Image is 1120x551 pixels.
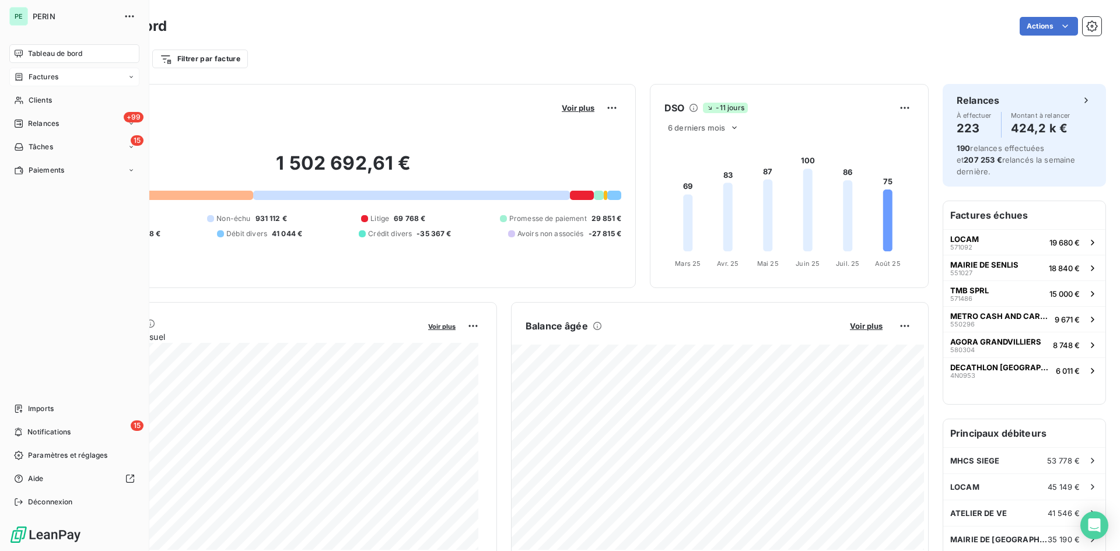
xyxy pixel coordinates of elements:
span: AGORA GRANDVILLIERS [950,337,1041,346]
span: À effectuer [957,112,992,119]
button: DECATHLON [GEOGRAPHIC_DATA]4N09536 011 € [943,357,1105,383]
span: 69 768 € [394,213,425,224]
span: Imports [28,403,54,414]
span: MHCS SIEGE [950,456,1000,465]
button: TMB SPRL57148615 000 € [943,280,1105,306]
span: Notifications [27,427,71,437]
button: METRO CASH AND CARRY FRANCE5502969 671 € [943,306,1105,332]
h6: Principaux débiteurs [943,419,1105,447]
img: Logo LeanPay [9,525,82,544]
span: 15 [131,420,143,431]
h4: 223 [957,119,992,138]
span: Tâches [29,142,53,152]
div: Open Intercom Messenger [1080,511,1108,539]
button: Voir plus [846,321,886,331]
button: LOCAM57109219 680 € [943,229,1105,255]
div: PE [9,7,28,26]
h6: Factures échues [943,201,1105,229]
span: Clients [29,95,52,106]
span: Tableau de bord [28,48,82,59]
span: 29 851 € [591,213,621,224]
span: METRO CASH AND CARRY FRANCE [950,311,1050,321]
span: -27 815 € [589,229,621,239]
span: 18 840 € [1049,264,1080,273]
span: +99 [124,112,143,122]
span: 41 546 € [1048,508,1080,518]
span: MAIRIE DE SENLIS [950,260,1019,269]
span: -35 367 € [416,229,451,239]
span: Débit divers [226,229,267,239]
span: ATELIER DE VE [950,508,1007,518]
span: PERIN [33,12,117,21]
span: 550296 [950,321,975,328]
h6: DSO [664,101,684,115]
span: TMB SPRL [950,286,989,295]
span: Voir plus [562,103,594,113]
span: relances effectuées et relancés la semaine dernière. [957,143,1076,176]
span: 15 000 € [1049,289,1080,299]
h6: Balance âgée [526,319,588,333]
tspan: Juil. 25 [836,259,859,268]
h4: 424,2 k € [1011,119,1070,138]
span: Paiements [29,165,64,176]
a: 15Tâches [9,138,139,156]
span: Voir plus [850,321,883,331]
span: LOCAM [950,234,979,244]
a: Factures [9,68,139,86]
h6: Relances [957,93,999,107]
span: 571092 [950,244,972,251]
a: Paramètres et réglages [9,446,139,465]
button: Filtrer par facture [152,50,248,68]
button: Voir plus [425,321,459,331]
tspan: Août 25 [875,259,901,268]
span: Promesse de paiement [509,213,587,224]
tspan: Mai 25 [757,259,779,268]
tspan: Mars 25 [675,259,701,268]
span: 580304 [950,346,975,353]
span: 931 112 € [256,213,287,224]
span: 35 190 € [1048,535,1080,544]
button: AGORA GRANDVILLIERS5803048 748 € [943,332,1105,357]
span: 551027 [950,269,972,276]
span: 9 671 € [1055,315,1080,324]
span: 6 011 € [1056,366,1080,375]
span: 6 derniers mois [668,123,725,132]
tspan: Avr. 25 [717,259,738,268]
span: 8 748 € [1053,341,1080,350]
a: Clients [9,91,139,110]
button: Actions [1020,17,1078,36]
a: Imports [9,399,139,418]
span: Voir plus [428,322,456,331]
span: Paramètres et réglages [28,450,107,461]
span: Non-échu [216,213,250,224]
span: 19 680 € [1049,238,1080,247]
span: 15 [131,135,143,146]
a: +99Relances [9,114,139,133]
span: 571486 [950,295,972,302]
a: Paiements [9,161,139,180]
span: LOCAM [950,482,979,492]
span: Litige [370,213,389,224]
a: Aide [9,469,139,488]
span: 53 778 € [1047,456,1080,465]
span: -11 jours [703,103,747,113]
span: Crédit divers [368,229,412,239]
button: MAIRIE DE SENLIS55102718 840 € [943,255,1105,280]
span: 41 044 € [272,229,302,239]
h2: 1 502 692,61 € [66,152,621,187]
button: Voir plus [558,103,598,113]
span: Déconnexion [28,497,73,507]
span: Factures [29,72,58,82]
span: 207 253 € [964,155,1002,164]
span: Avoirs non associés [517,229,584,239]
span: 45 149 € [1048,482,1080,492]
span: Montant à relancer [1011,112,1070,119]
tspan: Juin 25 [796,259,820,268]
a: Tableau de bord [9,44,139,63]
span: DECATHLON [GEOGRAPHIC_DATA] [950,363,1051,372]
span: Aide [28,473,44,484]
span: 190 [957,143,970,153]
span: Relances [28,118,59,129]
span: MAIRIE DE [GEOGRAPHIC_DATA] [950,535,1048,544]
span: Chiffre d'affaires mensuel [66,331,420,343]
